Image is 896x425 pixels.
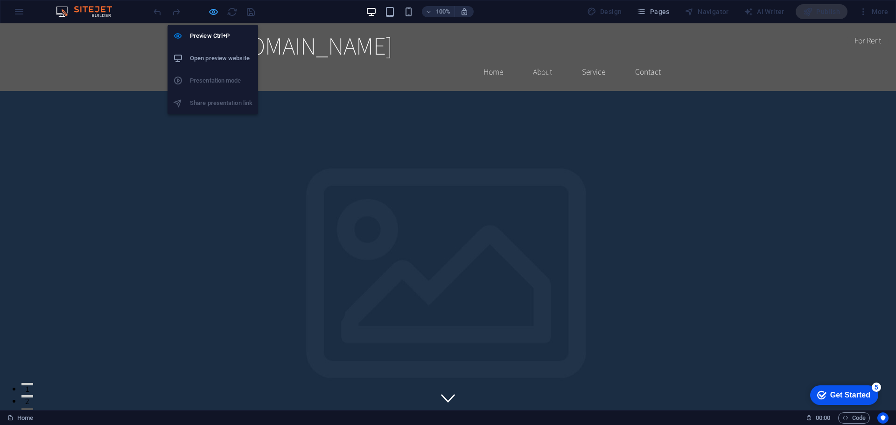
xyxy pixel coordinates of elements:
h6: 100% [436,6,451,17]
div: Get Started [28,10,68,19]
div: For Rent [847,7,889,27]
button: Pages [633,4,673,19]
a: About [525,37,560,60]
button: Usercentrics [877,412,889,424]
a: Home [476,37,511,60]
a: Contact [628,37,668,60]
h6: Open preview website [190,53,252,64]
div: Get Started 5 items remaining, 0% complete [7,5,76,24]
i: On resize automatically adjust zoom level to fit chosen device. [460,7,469,16]
span: Pages [637,7,669,16]
a: Service [574,37,613,60]
span: : [822,414,824,421]
a: Click to cancel selection. Double-click to open Pages [7,412,33,424]
button: 2 [21,372,33,374]
button: 100% [422,6,455,17]
h6: Session time [806,412,831,424]
h6: Preview Ctrl+P [190,30,252,42]
span: 00 00 [816,412,830,424]
div: 5 [69,2,78,11]
button: 1 [21,360,33,362]
img: Editor Logo [54,6,124,17]
button: Code [838,412,870,424]
span: [DOMAIN_NAME] [228,6,392,38]
span: Code [842,412,866,424]
button: 3 [21,384,33,387]
div: Design (Ctrl+Alt+Y) [583,4,626,19]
